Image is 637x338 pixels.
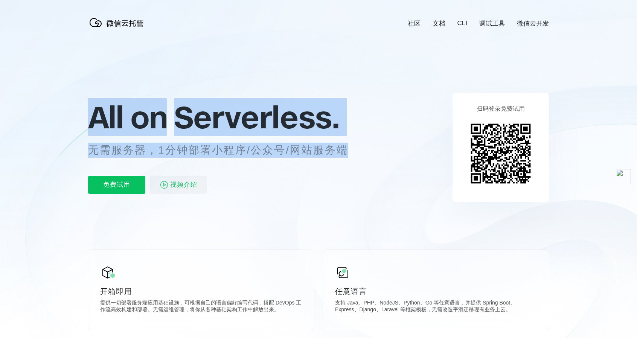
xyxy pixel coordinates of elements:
[457,20,467,27] a: CLI
[88,98,167,136] span: All on
[335,286,537,297] p: 任意语言
[100,300,302,315] p: 提供一切部署服务端应用基础设施，可根据自己的语言偏好编写代码，搭配 DevOps 工作流高效构建和部署。无需运维管理，将你从各种基础架构工作中解放出来。
[88,143,362,158] p: 无需服务器，1分钟部署小程序/公众号/网站服务端
[88,176,145,194] p: 免费试用
[160,180,169,189] img: video_play.svg
[479,19,505,28] a: 调试工具
[408,19,421,28] a: 社区
[335,300,537,315] p: 支持 Java、PHP、NodeJS、Python、Go 等任意语言，并提供 Spring Boot、Express、Django、Laravel 等框架模板，无需改造平滑迁移现有业务上云。
[100,286,302,297] p: 开箱即用
[433,19,445,28] a: 文档
[517,19,549,28] a: 微信云开发
[477,105,525,113] p: 扫码登录免费试用
[88,25,148,31] a: 微信云托管
[88,15,148,30] img: 微信云托管
[170,176,197,194] span: 视频介绍
[174,98,339,136] span: Serverless.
